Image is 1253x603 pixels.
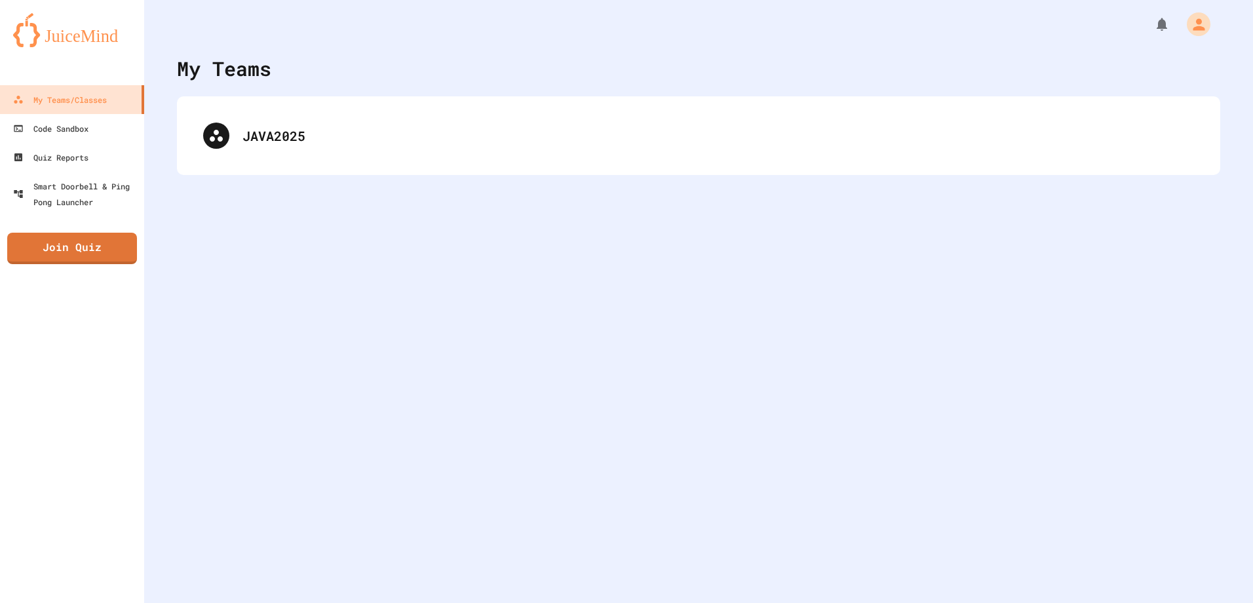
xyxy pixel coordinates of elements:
iframe: chat widget [1144,494,1240,549]
iframe: chat widget [1198,551,1240,590]
div: Quiz Reports [13,149,88,165]
div: Code Sandbox [13,121,88,136]
div: My Teams/Classes [13,92,107,107]
div: My Teams [177,54,271,83]
div: My Account [1173,9,1214,39]
a: Join Quiz [7,233,137,264]
div: Smart Doorbell & Ping Pong Launcher [13,178,139,210]
div: JAVA2025 [242,126,1194,146]
img: logo-orange.svg [13,13,131,47]
div: JAVA2025 [190,109,1207,162]
div: My Notifications [1130,13,1173,35]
